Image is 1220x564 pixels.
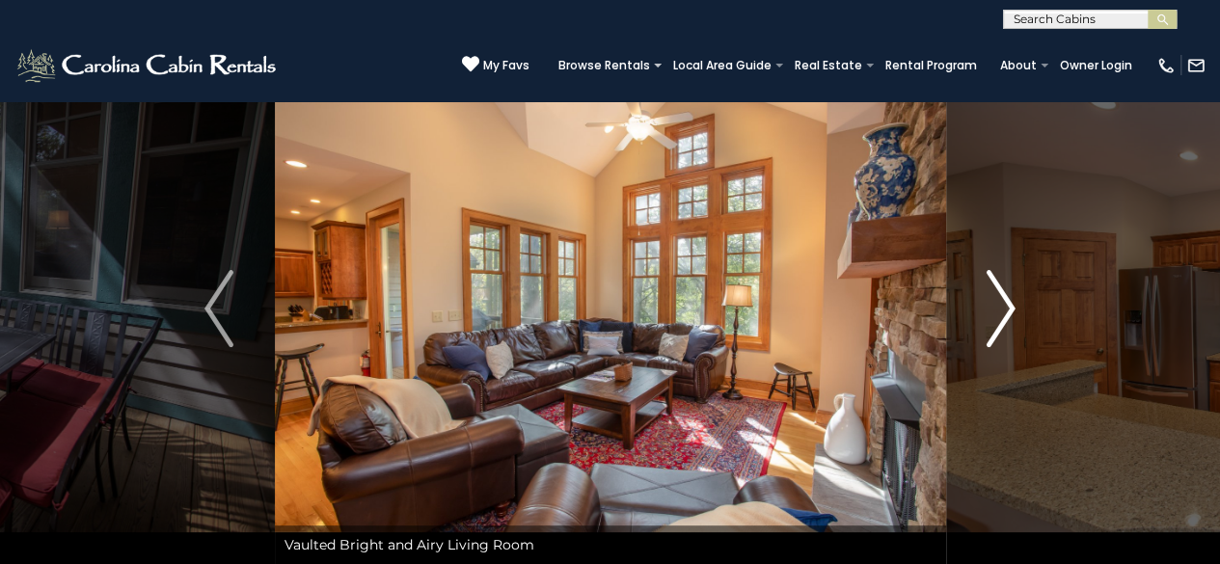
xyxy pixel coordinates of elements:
button: Previous [164,53,275,564]
img: White-1-2.png [14,46,282,85]
a: Browse Rentals [549,52,660,79]
a: Owner Login [1050,52,1142,79]
a: About [990,52,1046,79]
a: Rental Program [876,52,987,79]
img: phone-regular-white.png [1156,56,1176,75]
span: My Favs [483,57,529,74]
img: arrow [987,270,1016,347]
a: Real Estate [785,52,872,79]
a: Local Area Guide [664,52,781,79]
img: mail-regular-white.png [1186,56,1206,75]
button: Next [945,53,1056,564]
img: arrow [204,270,233,347]
div: Vaulted Bright and Airy Living Room [275,525,946,564]
a: My Favs [462,55,529,75]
